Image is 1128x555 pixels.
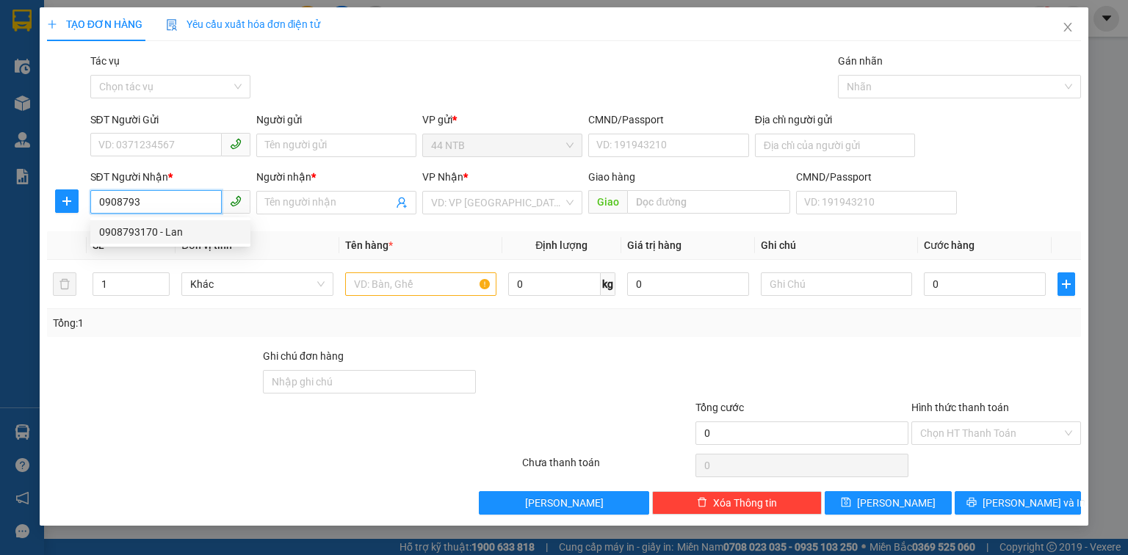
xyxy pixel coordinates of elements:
[230,195,242,207] span: phone
[126,12,239,30] div: Bình Giã
[190,273,324,295] span: Khác
[755,231,918,260] th: Ghi chú
[627,239,681,251] span: Giá trị hàng
[825,491,952,515] button: save[PERSON_NAME]
[256,112,416,128] div: Người gửi
[12,30,115,48] div: MINH
[1047,7,1088,48] button: Close
[955,491,1082,515] button: printer[PERSON_NAME] và In
[697,497,707,509] span: delete
[90,220,250,244] div: 0908793170 - Lan
[263,350,344,362] label: Ghi chú đơn hàng
[345,239,393,251] span: Tên hàng
[479,491,648,515] button: [PERSON_NAME]
[126,14,161,29] span: Nhận:
[56,195,78,207] span: plus
[535,239,587,251] span: Định lượng
[521,454,693,480] div: Chưa thanh toán
[588,190,627,214] span: Giao
[11,79,25,94] span: R :
[422,171,463,183] span: VP Nhận
[627,272,749,296] input: 0
[911,402,1009,413] label: Hình thức thanh toán
[857,495,936,511] span: [PERSON_NAME]
[601,272,615,296] span: kg
[53,272,76,296] button: delete
[12,48,115,68] div: 0913809769
[588,171,635,183] span: Giao hàng
[55,189,79,213] button: plus
[11,77,117,95] div: 30.000
[761,272,912,296] input: Ghi Chú
[1062,21,1074,33] span: close
[99,224,242,240] div: 0908793170 - Lan
[627,190,790,214] input: Dọc đường
[128,102,148,123] span: SL
[796,169,956,185] div: CMND/Passport
[126,30,239,48] div: NGUYÊN
[345,272,496,296] input: VD: Bàn, Ghế
[47,19,57,29] span: plus
[90,169,250,185] div: SĐT Người Nhận
[1057,272,1075,296] button: plus
[53,315,436,331] div: Tổng: 1
[256,169,416,185] div: Người nhận
[713,495,777,511] span: Xóa Thông tin
[983,495,1085,511] span: [PERSON_NAME] và In
[422,112,582,128] div: VP gửi
[90,55,120,67] label: Tác vụ
[924,239,975,251] span: Cước hàng
[166,18,321,30] span: Yêu cầu xuất hóa đơn điện tử
[166,19,178,31] img: icon
[230,138,242,150] span: phone
[431,134,574,156] span: 44 NTB
[588,112,748,128] div: CMND/Passport
[396,197,408,208] span: user-add
[841,497,851,509] span: save
[652,491,822,515] button: deleteXóa Thông tin
[525,495,604,511] span: [PERSON_NAME]
[838,55,883,67] label: Gán nhãn
[90,112,250,128] div: SĐT Người Gửi
[1058,278,1074,290] span: plus
[12,14,35,29] span: Gửi:
[47,18,142,30] span: TẠO ĐƠN HÀNG
[966,497,977,509] span: printer
[755,134,915,157] input: Địa chỉ của người gửi
[126,48,239,68] div: 02543838834
[695,402,744,413] span: Tổng cước
[12,104,239,122] div: Tên hàng: TÉP ( : 1 )
[263,370,476,393] input: Ghi chú đơn hàng
[755,112,915,128] div: Địa chỉ người gửi
[12,12,115,30] div: 44 NTB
